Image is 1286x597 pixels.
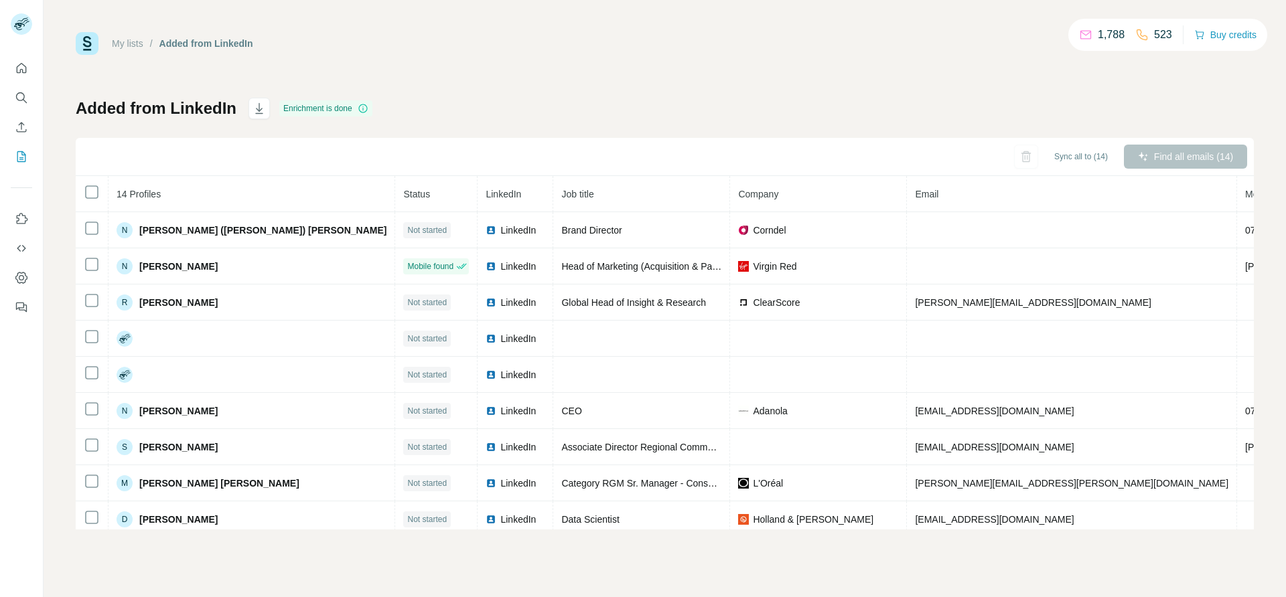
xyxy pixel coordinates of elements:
[159,37,253,50] div: Added from LinkedIn
[915,442,1074,452] span: [EMAIL_ADDRESS][DOMAIN_NAME]
[76,32,98,55] img: Surfe Logo
[11,236,32,260] button: Use Surfe API
[11,115,32,139] button: Enrich CSV
[139,440,218,454] span: [PERSON_NAME]
[738,478,749,489] img: company-logo
[915,189,938,199] span: Email
[486,261,496,272] img: LinkedIn logo
[738,514,749,525] img: company-logo
[753,477,783,490] span: L'Oréal
[500,368,536,381] span: LinkedIn
[139,513,218,526] span: [PERSON_NAME]
[279,100,372,116] div: Enrichment is done
[561,406,581,416] span: CEO
[407,405,447,417] span: Not started
[11,295,32,319] button: Feedback
[500,260,536,273] span: LinkedIn
[150,37,153,50] li: /
[117,439,133,455] div: S
[486,514,496,525] img: LinkedIn logo
[486,297,496,308] img: LinkedIn logo
[753,224,786,237] span: Corndel
[139,260,218,273] span: [PERSON_NAME]
[407,441,447,453] span: Not started
[486,478,496,489] img: LinkedIn logo
[117,258,133,274] div: N
[738,189,778,199] span: Company
[753,404,787,418] span: Adanola
[117,222,133,238] div: N
[561,261,734,272] span: Head of Marketing (Acquisition & Partner)
[500,224,536,237] span: LinkedIn
[117,294,133,311] div: R
[407,369,447,381] span: Not started
[117,511,133,527] div: D
[500,296,536,309] span: LinkedIn
[407,333,447,345] span: Not started
[486,442,496,452] img: LinkedIn logo
[139,404,218,418] span: [PERSON_NAME]
[407,513,447,525] span: Not started
[11,145,32,169] button: My lists
[11,56,32,80] button: Quick start
[117,475,133,491] div: M
[915,514,1074,525] span: [EMAIL_ADDRESS][DOMAIN_NAME]
[486,406,496,416] img: LinkedIn logo
[561,297,706,308] span: Global Head of Insight & Research
[117,403,133,419] div: N
[407,224,447,236] span: Not started
[738,225,749,236] img: company-logo
[738,297,749,308] img: company-logo
[117,189,161,199] span: 14 Profiles
[403,189,430,199] span: Status
[139,477,299,490] span: [PERSON_NAME] [PERSON_NAME]
[561,225,622,236] span: Brand Director
[1098,27,1125,43] p: 1,788
[486,189,521,199] span: LinkedIn
[915,297,1151,308] span: [PERSON_NAME][EMAIL_ADDRESS][DOMAIN_NAME]
[407,296,447,309] span: Not started
[915,478,1228,489] span: [PERSON_NAME][EMAIL_ADDRESS][PERSON_NAME][DOMAIN_NAME]
[500,332,536,345] span: LinkedIn
[561,189,593,199] span: Job title
[76,98,236,119] h1: Added from LinkedIn
[500,404,536,418] span: LinkedIn
[561,442,769,452] span: Associate Director Regional Commercial Analytics
[753,260,796,273] span: Virgin Red
[407,260,453,272] span: Mobile found
[486,333,496,344] img: LinkedIn logo
[753,513,873,526] span: Holland & [PERSON_NAME]
[561,478,804,489] span: Category RGM Sr. Manager - Consumer Products Division
[139,296,218,309] span: [PERSON_NAME]
[738,406,749,416] img: company-logo
[11,86,32,110] button: Search
[11,266,32,290] button: Dashboard
[1045,147,1117,167] button: Sync all to (14)
[407,477,447,489] span: Not started
[738,261,749,272] img: company-logo
[561,514,619,525] span: Data Scientist
[486,369,496,380] img: LinkedIn logo
[112,38,143,49] a: My lists
[500,513,536,526] span: LinkedIn
[1154,27,1172,43] p: 523
[139,224,386,237] span: [PERSON_NAME] ([PERSON_NAME]) [PERSON_NAME]
[486,225,496,236] img: LinkedIn logo
[500,440,536,454] span: LinkedIn
[500,477,536,490] span: LinkedIn
[1245,189,1273,199] span: Mobile
[753,296,800,309] span: ClearScore
[1054,151,1108,163] span: Sync all to (14)
[915,406,1074,416] span: [EMAIL_ADDRESS][DOMAIN_NAME]
[11,207,32,231] button: Use Surfe on LinkedIn
[1194,25,1257,44] button: Buy credits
